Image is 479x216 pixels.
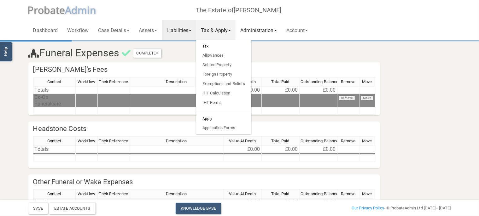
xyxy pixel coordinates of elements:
span: dmin [71,3,96,17]
button: Move [361,95,374,100]
a: Application Forms [196,123,251,133]
h4: Headstone Costs [28,122,380,136]
a: Allowances [196,51,251,60]
a: Knowledge Base [176,203,221,214]
a: Case Details [93,20,134,40]
span: Their Reference [99,139,128,143]
span: Workflow [78,191,95,196]
div: - © ProbateAdmin Ltd [DATE] - [DATE] [312,204,456,212]
span: Outstanding Balance [301,139,339,143]
span: Move [362,191,372,196]
span: Workflow [78,79,95,84]
span: Workflow [78,139,95,143]
span: Their Reference [99,79,128,84]
span: Description [166,79,187,84]
span: Move [362,139,372,143]
a: IHT Forms [196,98,251,107]
span: Value At Death [229,191,256,196]
a: Assets [134,20,162,40]
span: Their Reference [99,191,128,196]
span: Move [362,79,372,84]
span: P [28,3,65,17]
span: Contact [47,79,61,84]
span: A [65,3,96,17]
span: Total Paid [272,139,289,143]
span: Outstanding Balance [301,79,339,84]
a: Our Privacy Policy [352,206,384,210]
a: Administration [236,20,281,40]
a: Liabilities [162,20,196,40]
td: £0.00 [300,86,337,94]
span: Total Paid [272,79,289,84]
span: robate [34,3,65,17]
span: Description [166,191,187,196]
button: Save [28,203,48,214]
span: Outstanding Balance [301,191,339,196]
h4: [PERSON_NAME]'s Fees [28,62,380,77]
h4: Other Funeral or Wake Expenses [28,174,380,189]
a: Workflow [62,20,93,40]
td: Co-Op Funeralcare [33,94,76,107]
a: IHT Calculation [196,88,251,98]
h6: Tax [196,42,251,51]
td: £0.00 [262,145,300,153]
a: Foreign Property [196,70,251,79]
a: Dashboard [28,20,63,40]
td: £0.00 [262,86,300,94]
a: Settled Property [196,60,251,70]
td: Totals [33,145,76,153]
h3: Funeral Expenses [24,48,312,59]
a: Exemptions and Reliefs [196,79,251,88]
span: Value At Death [229,139,256,143]
span: Description [166,139,187,143]
span: Contact [47,139,61,143]
span: Total Paid [272,191,289,196]
div: Estate Accounts [49,203,96,214]
td: £0.00 [300,145,337,153]
h6: Apply [196,114,251,123]
td: Totals [33,86,76,94]
a: Account [282,20,313,40]
span: Remove [341,79,356,84]
button: Complete [133,49,162,58]
span: Remove [341,191,356,196]
a: Tax & Apply [196,20,236,40]
span: Remove [341,139,356,143]
span: Contact [47,191,61,196]
button: Remove [339,95,355,100]
td: £0.00 [224,145,262,153]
